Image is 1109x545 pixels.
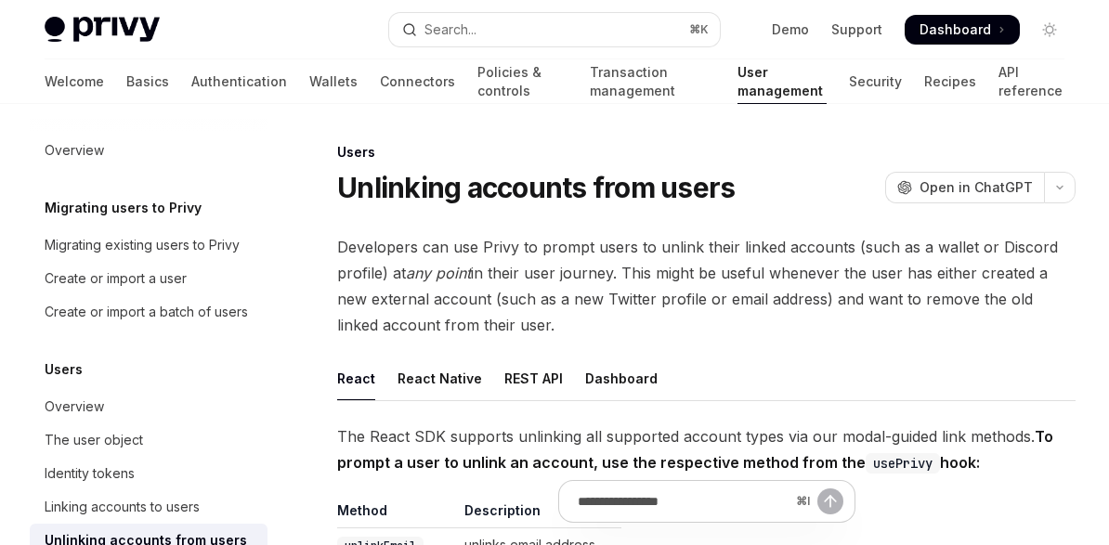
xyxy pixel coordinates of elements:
span: Developers can use Privy to prompt users to unlink their linked accounts (such as a wallet or Dis... [337,234,1076,338]
div: Overview [45,396,104,418]
div: Dashboard [585,357,658,400]
span: Open in ChatGPT [920,178,1033,197]
span: ⌘ K [689,22,709,37]
img: light logo [45,17,160,43]
h5: Migrating users to Privy [45,197,202,219]
div: REST API [504,357,563,400]
a: Overview [30,390,267,423]
button: Toggle dark mode [1035,15,1064,45]
div: Create or import a user [45,267,187,290]
span: Dashboard [920,20,991,39]
div: Create or import a batch of users [45,301,248,323]
a: Linking accounts to users [30,490,267,524]
a: Policies & controls [477,59,568,104]
a: Overview [30,134,267,167]
a: Create or import a batch of users [30,295,267,329]
a: Create or import a user [30,262,267,295]
div: Users [337,143,1076,162]
h5: Users [45,358,83,381]
a: Wallets [309,59,358,104]
a: Transaction management [590,59,715,104]
input: Ask a question... [578,481,789,522]
a: Security [849,59,902,104]
a: API reference [998,59,1064,104]
a: Demo [772,20,809,39]
div: Overview [45,139,104,162]
div: Migrating existing users to Privy [45,234,240,256]
a: Authentication [191,59,287,104]
div: The user object [45,429,143,451]
a: Migrating existing users to Privy [30,228,267,262]
button: Open search [389,13,719,46]
a: Support [831,20,882,39]
a: The user object [30,423,267,457]
span: The React SDK supports unlinking all supported account types via our modal-guided link methods. [337,423,1076,475]
a: Identity tokens [30,457,267,490]
button: Send message [817,488,843,514]
a: Connectors [380,59,455,104]
button: Open in ChatGPT [885,172,1044,203]
em: any point [406,264,471,282]
h1: Unlinking accounts from users [337,171,735,204]
a: Recipes [924,59,976,104]
div: React [337,357,375,400]
a: User management [737,59,827,104]
div: Linking accounts to users [45,496,200,518]
a: Welcome [45,59,104,104]
div: Identity tokens [45,462,135,485]
a: Basics [126,59,169,104]
div: Search... [424,19,476,41]
div: React Native [398,357,482,400]
code: usePrivy [866,453,940,474]
a: Dashboard [905,15,1020,45]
